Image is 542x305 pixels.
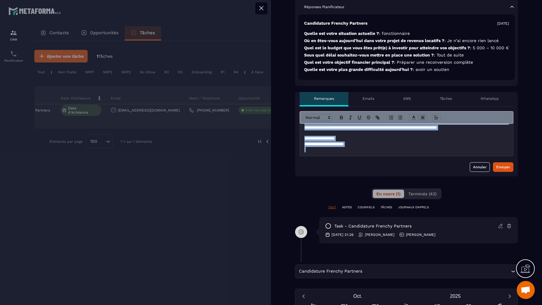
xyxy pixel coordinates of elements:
[295,264,518,278] div: Search for option
[408,191,437,196] span: Terminés (42)
[398,205,429,209] p: JOURNAUX D'APPELS
[304,38,509,44] p: Où en êtes-vous aujourd’hui dans votre projet de revenus locatifs ?
[376,191,400,196] span: En cours (1)
[504,292,515,300] button: Next month
[470,162,490,172] button: Annuler
[304,31,509,36] p: Quelle est votre situation actuelle ?
[304,52,509,58] p: Sous quel délai souhaitez-vous mettre en place une solution ?
[470,45,509,50] span: : 5 000 – 10 000 €
[517,281,535,299] div: Ouvrir le chat
[406,232,435,237] p: [PERSON_NAME]
[304,59,509,65] p: Quel est votre objectif financier principal ?
[304,20,367,26] p: Candidature Frenchy Partners
[363,96,374,101] p: Emails
[394,60,473,65] span: : Préparer une reconversion complète
[373,190,404,198] button: En cours (1)
[496,164,510,170] div: Envoyer
[481,96,499,101] p: WhatsApp
[314,96,334,101] p: Remarques
[332,232,354,237] p: [DATE] 21:26
[405,190,440,198] button: Terminés (42)
[328,205,336,209] p: TOUT
[309,291,406,301] button: Open months overlay
[304,67,509,72] p: Quelle est votre plus grande difficulté aujourd’hui ?
[497,21,509,26] p: [DATE]
[304,45,509,51] p: Quel est le budget que vous êtes prêt(e) à investir pour atteindre vos objectifs ?
[379,31,410,36] span: : fonctionnaire
[363,268,509,275] input: Search for option
[493,162,513,172] button: Envoyer
[440,96,452,101] p: Tâches
[413,67,449,72] span: : avoir un soutien
[365,232,394,237] p: [PERSON_NAME]
[434,53,464,57] span: : Tout de suite
[358,205,375,209] p: COURRIELS
[403,96,411,101] p: SMS
[298,292,309,300] button: Previous month
[381,205,392,209] p: TÂCHES
[342,205,352,209] p: NOTES
[406,291,504,301] button: Open years overlay
[334,223,412,229] p: task - Candidature Frenchy Partners
[444,38,499,43] span: : Je n’ai encore rien lancé
[297,268,363,275] span: Candidature Frenchy Partners
[304,5,344,9] p: Réponses Planificateur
